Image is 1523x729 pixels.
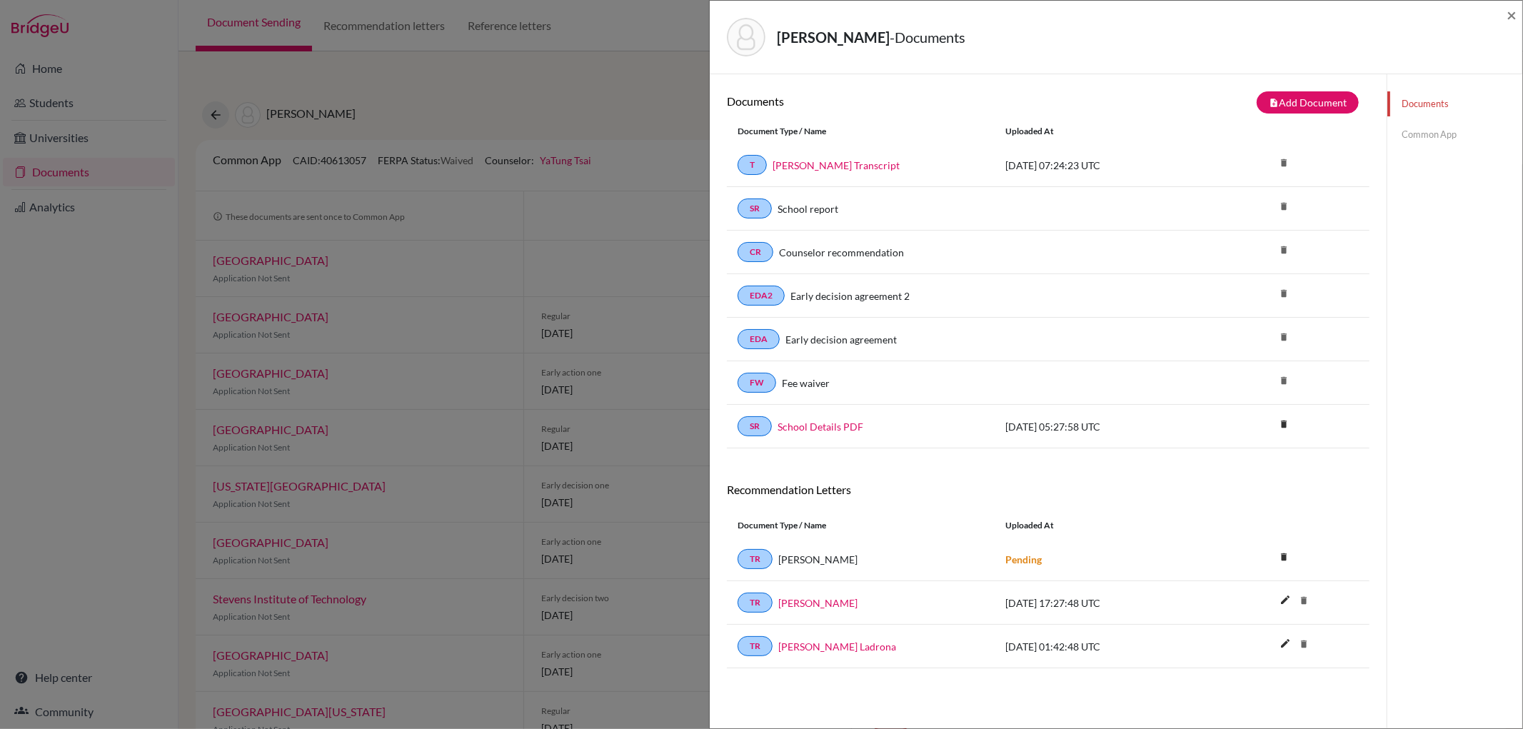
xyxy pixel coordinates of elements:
button: note_addAdd Document [1257,91,1359,114]
a: [PERSON_NAME] Transcript [773,158,900,173]
i: delete [1273,152,1295,174]
h6: Recommendation Letters [727,483,1369,496]
span: [DATE] 17:27:48 UTC [1005,597,1100,609]
i: delete [1273,326,1295,348]
i: delete [1293,590,1315,611]
i: delete [1293,633,1315,655]
a: TR [738,549,773,569]
div: Uploaded at [995,125,1209,138]
button: edit [1273,590,1297,612]
div: [DATE] 07:24:23 UTC [995,158,1209,173]
a: Counselor recommendation [779,245,904,260]
a: Documents [1387,91,1522,116]
a: SR [738,416,772,436]
i: edit [1274,632,1297,655]
div: Document Type / Name [727,519,995,532]
a: TR [738,593,773,613]
a: CR [738,242,773,262]
div: [DATE] 05:27:58 UTC [995,419,1209,434]
i: note_add [1269,98,1279,108]
a: TR [738,636,773,656]
a: delete [1273,416,1295,435]
i: delete [1273,196,1295,217]
i: delete [1273,239,1295,261]
a: Early decision agreement [785,332,897,347]
a: School report [778,201,838,216]
a: Fee waiver [782,376,830,391]
a: FW [738,373,776,393]
a: [PERSON_NAME] [778,595,858,610]
span: [PERSON_NAME] [778,552,858,567]
strong: Pending [1005,553,1042,565]
a: SR [738,198,772,218]
i: delete [1273,546,1295,568]
button: edit [1273,634,1297,655]
span: - Documents [890,29,965,46]
a: Early decision agreement 2 [790,288,910,303]
a: EDA [738,329,780,349]
a: [PERSON_NAME] Ladrona [778,639,896,654]
h6: Documents [727,94,1048,108]
i: delete [1273,283,1295,304]
a: Common App [1387,122,1522,147]
i: delete [1273,370,1295,391]
i: edit [1274,588,1297,611]
a: T [738,155,767,175]
div: Document Type / Name [727,125,995,138]
a: EDA2 [738,286,785,306]
span: [DATE] 01:42:48 UTC [1005,640,1100,653]
a: School Details PDF [778,419,863,434]
button: Close [1507,6,1517,24]
div: Uploaded at [995,519,1209,532]
span: × [1507,4,1517,25]
strong: [PERSON_NAME] [777,29,890,46]
a: delete [1273,548,1295,568]
i: delete [1273,413,1295,435]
